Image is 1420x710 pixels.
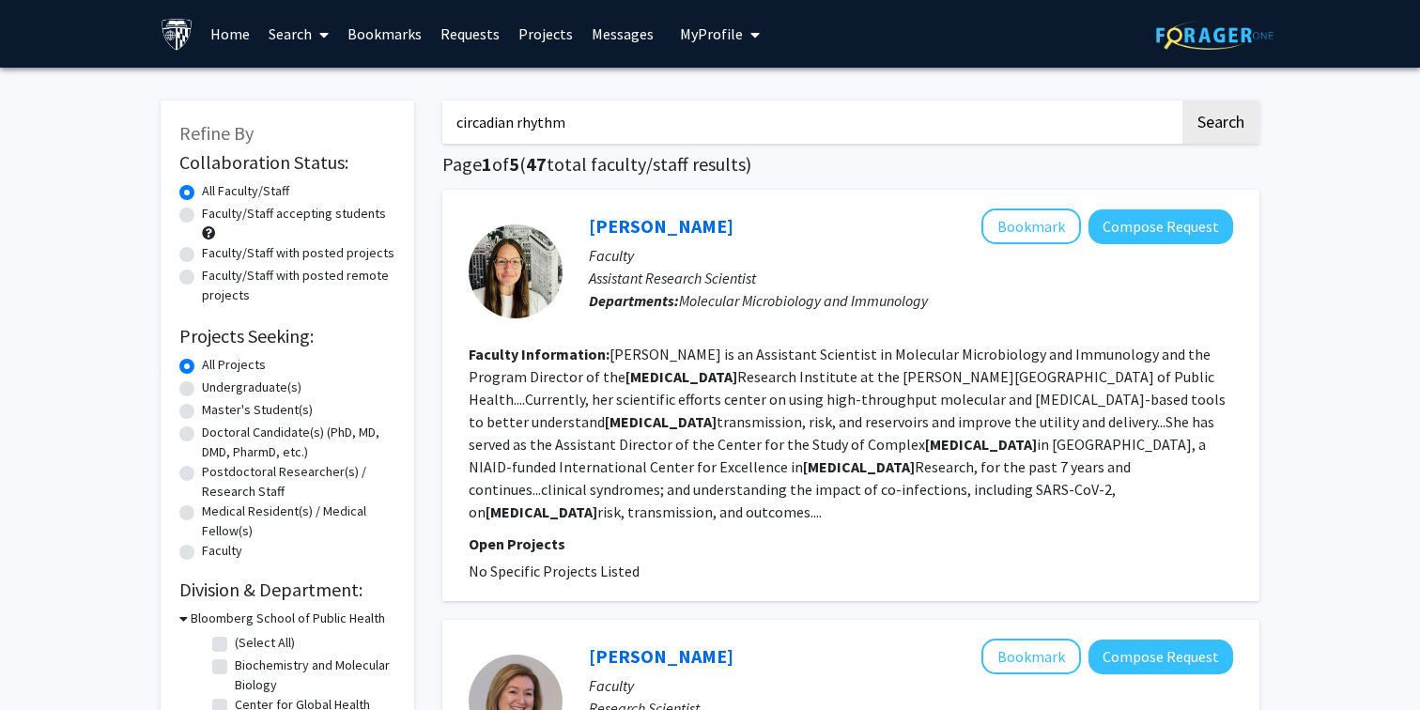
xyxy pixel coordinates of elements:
[803,457,915,476] b: [MEDICAL_DATA]
[202,502,395,541] label: Medical Resident(s) / Medical Fellow(s)
[14,625,80,696] iframe: Chat
[202,541,242,561] label: Faculty
[469,345,610,363] b: Faculty Information:
[625,367,737,386] b: [MEDICAL_DATA]
[191,609,385,628] h3: Bloomberg School of Public Health
[202,204,386,224] label: Faculty/Staff accepting students
[202,266,395,305] label: Faculty/Staff with posted remote projects
[925,435,1037,454] b: [MEDICAL_DATA]
[179,325,395,347] h2: Projects Seeking:
[680,24,743,43] span: My Profile
[1182,100,1259,144] button: Search
[509,152,519,176] span: 5
[161,18,193,51] img: Johns Hopkins University Logo
[1156,21,1273,50] img: ForagerOne Logo
[582,1,663,67] a: Messages
[235,633,295,653] label: (Select All)
[589,291,679,310] b: Departments:
[202,355,266,375] label: All Projects
[981,208,1081,244] button: Add Anne Kessler to Bookmarks
[338,1,431,67] a: Bookmarks
[179,121,254,145] span: Refine By
[589,244,1233,267] p: Faculty
[509,1,582,67] a: Projects
[589,644,733,668] a: [PERSON_NAME]
[202,400,313,420] label: Master's Student(s)
[469,532,1233,555] p: Open Projects
[679,291,928,310] span: Molecular Microbiology and Immunology
[469,562,640,580] span: No Specific Projects Listed
[179,579,395,601] h2: Division & Department:
[235,656,391,695] label: Biochemistry and Molecular Biology
[526,152,547,176] span: 47
[201,1,259,67] a: Home
[482,152,492,176] span: 1
[1088,209,1233,244] button: Compose Request to Anne Kessler
[981,639,1081,674] button: Add Jane Carlton to Bookmarks
[589,674,1233,697] p: Faculty
[1088,640,1233,674] button: Compose Request to Jane Carlton
[431,1,509,67] a: Requests
[202,181,289,201] label: All Faculty/Staff
[259,1,338,67] a: Search
[202,423,395,462] label: Doctoral Candidate(s) (PhD, MD, DMD, PharmD, etc.)
[486,502,597,521] b: [MEDICAL_DATA]
[202,462,395,502] label: Postdoctoral Researcher(s) / Research Staff
[605,412,717,431] b: [MEDICAL_DATA]
[589,214,733,238] a: [PERSON_NAME]
[442,153,1259,176] h1: Page of ( total faculty/staff results)
[202,243,394,263] label: Faculty/Staff with posted projects
[442,100,1180,144] input: Search Keywords
[589,267,1233,289] p: Assistant Research Scientist
[202,378,301,397] label: Undergraduate(s)
[469,345,1226,521] fg-read-more: [PERSON_NAME] is an Assistant Scientist in Molecular Microbiology and Immunology and the Program ...
[179,151,395,174] h2: Collaboration Status:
